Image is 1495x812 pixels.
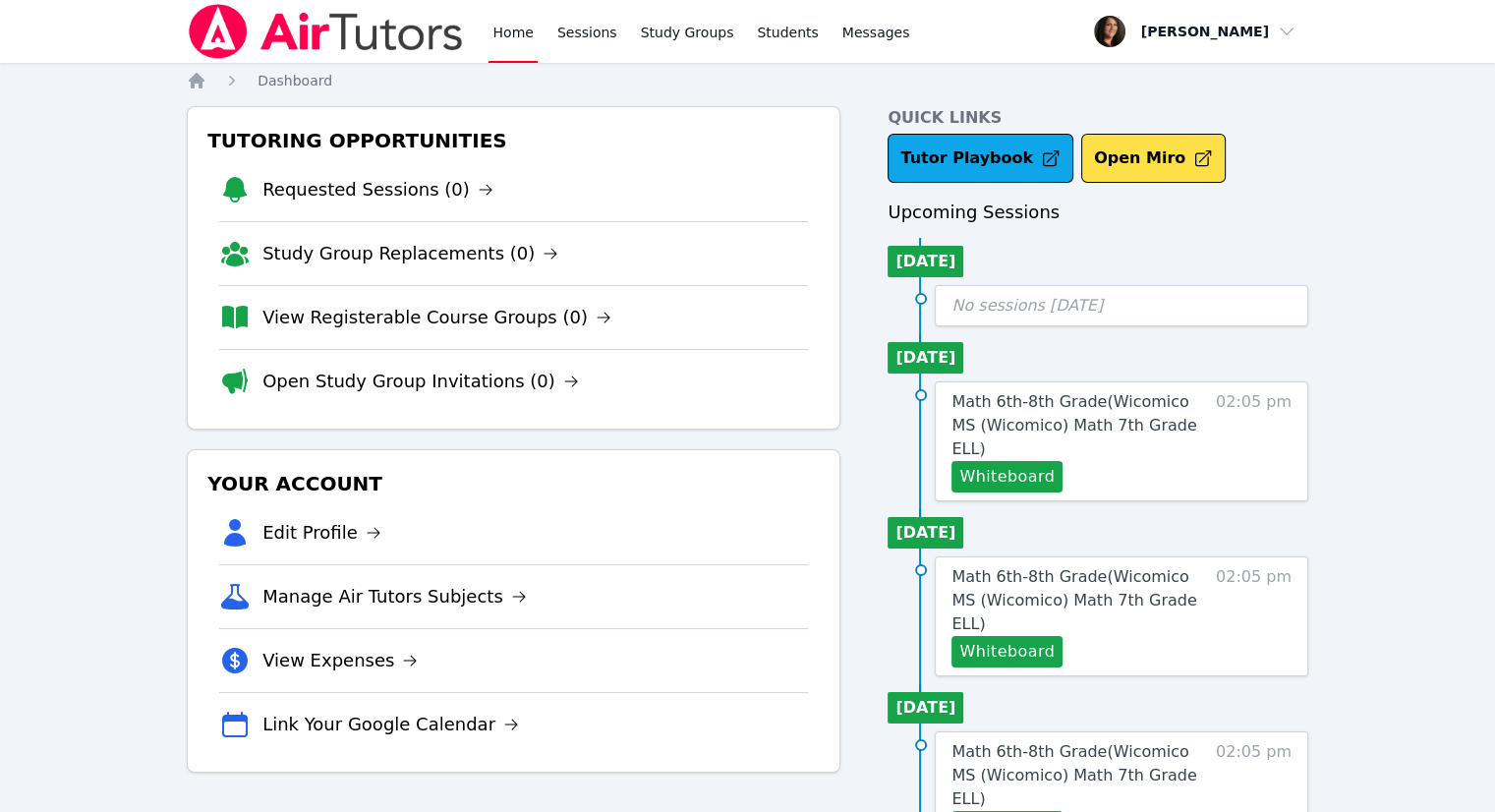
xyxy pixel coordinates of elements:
a: View Registerable Course Groups (0) [262,304,611,331]
span: No sessions [DATE] [951,296,1103,315]
span: Dashboard [258,73,332,88]
span: 02:05 pm [1216,565,1292,667]
a: Dashboard [258,71,332,90]
li: [DATE] [888,517,963,549]
span: 02:05 pm [1216,390,1292,493]
li: [DATE] [888,246,963,277]
span: Math 6th-8th Grade ( Wicomico MS (Wicomico) Math 7th Grade ELL ) [951,742,1196,808]
a: Link Your Google Calendar [262,711,519,738]
h4: Quick Links [888,106,1308,130]
button: Whiteboard [951,636,1063,667]
a: Manage Air Tutors Subjects [262,583,527,610]
span: Messages [842,23,910,42]
button: Open Miro [1081,134,1226,183]
button: Whiteboard [951,461,1063,493]
h3: Upcoming Sessions [888,199,1308,226]
a: Math 6th-8th Grade(Wicomico MS (Wicomico) Math 7th Grade ELL) [951,565,1206,636]
li: [DATE] [888,692,963,724]
a: Edit Profile [262,519,381,547]
a: Open Study Group Invitations (0) [262,368,579,395]
a: Requested Sessions (0) [262,176,493,203]
a: View Expenses [262,647,418,674]
a: Study Group Replacements (0) [262,240,558,267]
span: Math 6th-8th Grade ( Wicomico MS (Wicomico) Math 7th Grade ELL ) [951,567,1196,633]
a: Tutor Playbook [888,134,1073,183]
span: Math 6th-8th Grade ( Wicomico MS (Wicomico) Math 7th Grade ELL ) [951,392,1196,458]
li: [DATE] [888,342,963,374]
h3: Your Account [203,466,824,501]
h3: Tutoring Opportunities [203,123,824,158]
nav: Breadcrumb [187,71,1308,90]
img: Air Tutors [187,4,465,59]
a: Math 6th-8th Grade(Wicomico MS (Wicomico) Math 7th Grade ELL) [951,740,1206,811]
a: Math 6th-8th Grade(Wicomico MS (Wicomico) Math 7th Grade ELL) [951,390,1206,461]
